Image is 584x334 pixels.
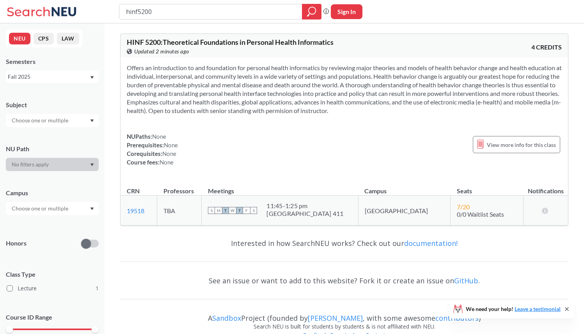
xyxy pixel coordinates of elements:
[212,313,241,323] a: Sandbox
[96,284,99,293] span: 1
[6,114,99,127] div: Dropdown arrow
[8,116,73,125] input: Choose one or multiple
[331,4,362,19] button: Sign In
[250,207,257,214] span: S
[127,207,144,214] a: 19518
[9,33,30,44] button: NEU
[127,38,334,46] span: HINF 5200 : Theoretical Foundations in Personal Health Informatics
[152,133,166,140] span: None
[120,322,568,331] div: Search NEU is built for students by students & is not affiliated with NEU.
[6,189,99,197] div: Campus
[202,179,358,196] th: Meetings
[127,187,140,195] div: CRN
[466,306,561,312] span: We need your help!
[307,6,316,17] svg: magnifying glass
[6,71,99,83] div: Fall 2025Dropdown arrow
[457,210,504,218] span: 0/0 Waitlist Seats
[125,5,296,18] input: Class, professor, course number, "phrase"
[157,179,202,196] th: Professors
[157,196,202,226] td: TBA
[120,307,568,322] div: A Project (founded by , with some awesome )
[8,204,73,213] input: Choose one or multiple
[457,203,470,210] span: 7 / 20
[302,4,321,19] div: magnifying glass
[6,145,99,153] div: NU Path
[243,207,250,214] span: F
[57,33,79,44] button: LAW
[90,207,94,210] svg: Dropdown arrow
[454,276,478,285] a: GitHub
[34,33,54,44] button: CPS
[6,57,99,66] div: Semesters
[404,239,458,248] a: documentation!
[6,101,99,109] div: Subject
[162,150,176,157] span: None
[134,47,189,56] span: Updated 2 minutes ago
[127,64,562,115] section: Offers an introduction to and foundation for personal health informatics by reviewing major theor...
[7,283,99,293] label: Lecture
[90,76,94,79] svg: Dropdown arrow
[515,306,561,312] a: Leave a testimonial
[90,119,94,122] svg: Dropdown arrow
[127,132,178,166] div: NUPaths: Prerequisites: Corequisites: Course fees:
[531,43,562,51] span: 4 CREDITS
[164,141,178,148] span: None
[215,207,222,214] span: M
[451,179,524,196] th: Seats
[266,210,343,217] div: [GEOGRAPHIC_DATA] 411
[6,313,99,322] p: Course ID Range
[266,202,343,210] div: 11:45 - 1:25 pm
[222,207,229,214] span: T
[6,239,27,248] p: Honors
[120,232,568,254] div: Interested in how SearchNEU works? Check out our
[229,207,236,214] span: W
[90,163,94,166] svg: Dropdown arrow
[523,179,568,196] th: Notifications
[160,159,174,166] span: None
[208,207,215,214] span: S
[358,196,450,226] td: [GEOGRAPHIC_DATA]
[236,207,243,214] span: T
[6,270,99,279] span: Class Type
[308,313,363,323] a: [PERSON_NAME]
[358,179,450,196] th: Campus
[8,72,89,81] div: Fall 2025
[120,269,568,292] div: See an issue or want to add to this website? Fork it or create an issue on .
[6,202,99,215] div: Dropdown arrow
[6,158,99,171] div: Dropdown arrow
[435,313,479,323] a: contributors
[487,140,556,150] span: View more info for this class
